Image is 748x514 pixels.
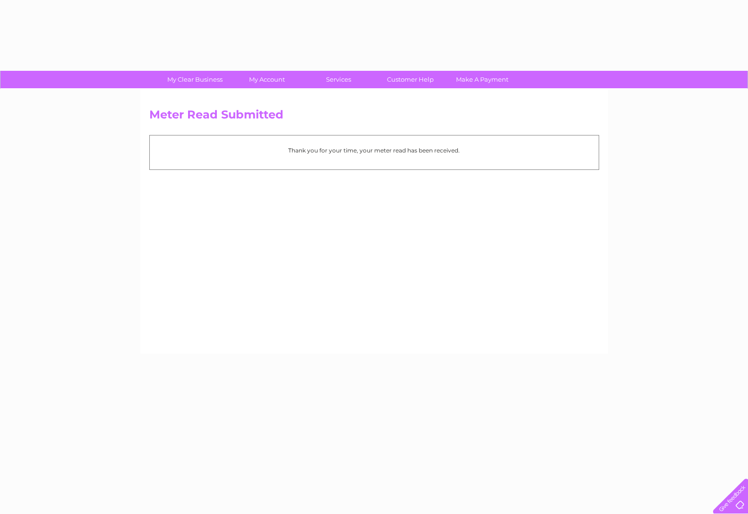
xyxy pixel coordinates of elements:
[371,71,449,88] a: Customer Help
[156,71,234,88] a: My Clear Business
[443,71,521,88] a: Make A Payment
[300,71,378,88] a: Services
[228,71,306,88] a: My Account
[149,108,599,126] h2: Meter Read Submitted
[155,146,594,155] p: Thank you for your time, your meter read has been received.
